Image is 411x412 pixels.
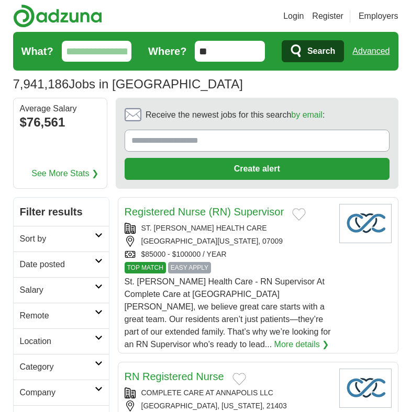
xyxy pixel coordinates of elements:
a: Company [14,380,109,405]
label: What? [21,43,53,59]
span: 7,941,186 [13,75,69,94]
a: Registered Nurse (RN) Supervisor [125,206,284,218]
span: St. [PERSON_NAME] Health Care - RN Supervisor At Complete Care at [GEOGRAPHIC_DATA][PERSON_NAME],... [125,277,331,349]
h2: Remote [20,310,95,322]
a: More details ❯ [274,338,329,351]
a: Sort by [14,226,109,251]
a: Category [14,354,109,380]
button: Add to favorite jobs [292,208,306,221]
a: Salary [14,277,109,303]
div: [GEOGRAPHIC_DATA][US_STATE], 07009 [125,236,331,247]
a: Date posted [14,251,109,277]
label: Where? [148,43,186,59]
span: Receive the newest jobs for this search : [146,109,325,121]
div: COMPLETE CARE AT ANNAPOLIS LLC [125,387,331,398]
h2: Company [20,386,95,399]
img: Company logo [339,204,392,243]
a: by email [291,110,323,119]
a: Login [283,10,304,22]
a: Location [14,328,109,354]
a: RN Registered Nurse [125,371,224,382]
img: Company logo [339,369,392,408]
h2: Location [20,335,95,348]
h2: Sort by [20,233,95,245]
div: [GEOGRAPHIC_DATA], [US_STATE], 21403 [125,400,331,411]
a: Remote [14,303,109,328]
a: See More Stats ❯ [31,167,98,180]
h1: Jobs in [GEOGRAPHIC_DATA] [13,77,243,91]
div: ST. [PERSON_NAME] HEALTH CARE [125,223,331,234]
h2: Salary [20,284,95,296]
h2: Filter results [14,198,109,226]
a: Register [312,10,343,22]
button: Create alert [125,158,390,180]
a: Employers [359,10,398,22]
span: Search [307,41,335,62]
h2: Category [20,361,95,373]
a: Advanced [352,41,390,62]
div: $76,561 [20,113,101,132]
div: Average Salary [20,105,101,113]
button: Add to favorite jobs [232,373,246,385]
img: Adzuna logo [13,4,102,28]
span: EASY APPLY [168,262,211,273]
button: Search [282,40,344,62]
h2: Date posted [20,258,95,271]
span: TOP MATCH [125,262,166,273]
div: $85000 - $100000 / YEAR [125,249,331,260]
